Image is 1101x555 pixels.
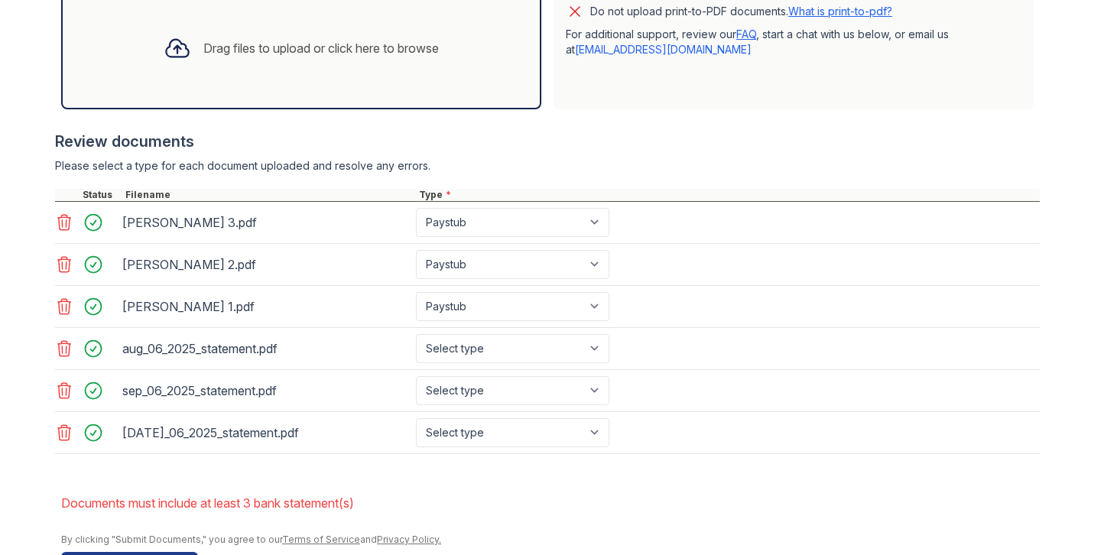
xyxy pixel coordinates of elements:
a: Privacy Policy. [377,534,441,545]
p: Do not upload print-to-PDF documents. [590,4,892,19]
p: For additional support, review our , start a chat with us below, or email us at [566,27,1021,57]
div: Filename [122,189,416,201]
a: Terms of Service [282,534,360,545]
div: Drag files to upload or click here to browse [203,39,439,57]
div: [PERSON_NAME] 2.pdf [122,252,410,277]
div: sep_06_2025_statement.pdf [122,378,410,403]
div: Please select a type for each document uploaded and resolve any errors. [55,158,1040,174]
li: Documents must include at least 3 bank statement(s) [61,488,1040,518]
div: Status [80,189,122,201]
div: [PERSON_NAME] 3.pdf [122,210,410,235]
a: FAQ [736,28,756,41]
div: [PERSON_NAME] 1.pdf [122,294,410,319]
div: Review documents [55,131,1040,152]
div: aug_06_2025_statement.pdf [122,336,410,361]
div: By clicking "Submit Documents," you agree to our and [61,534,1040,546]
div: [DATE]_06_2025_statement.pdf [122,420,410,445]
div: Type [416,189,1040,201]
a: [EMAIL_ADDRESS][DOMAIN_NAME] [575,43,752,56]
a: What is print-to-pdf? [788,5,892,18]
